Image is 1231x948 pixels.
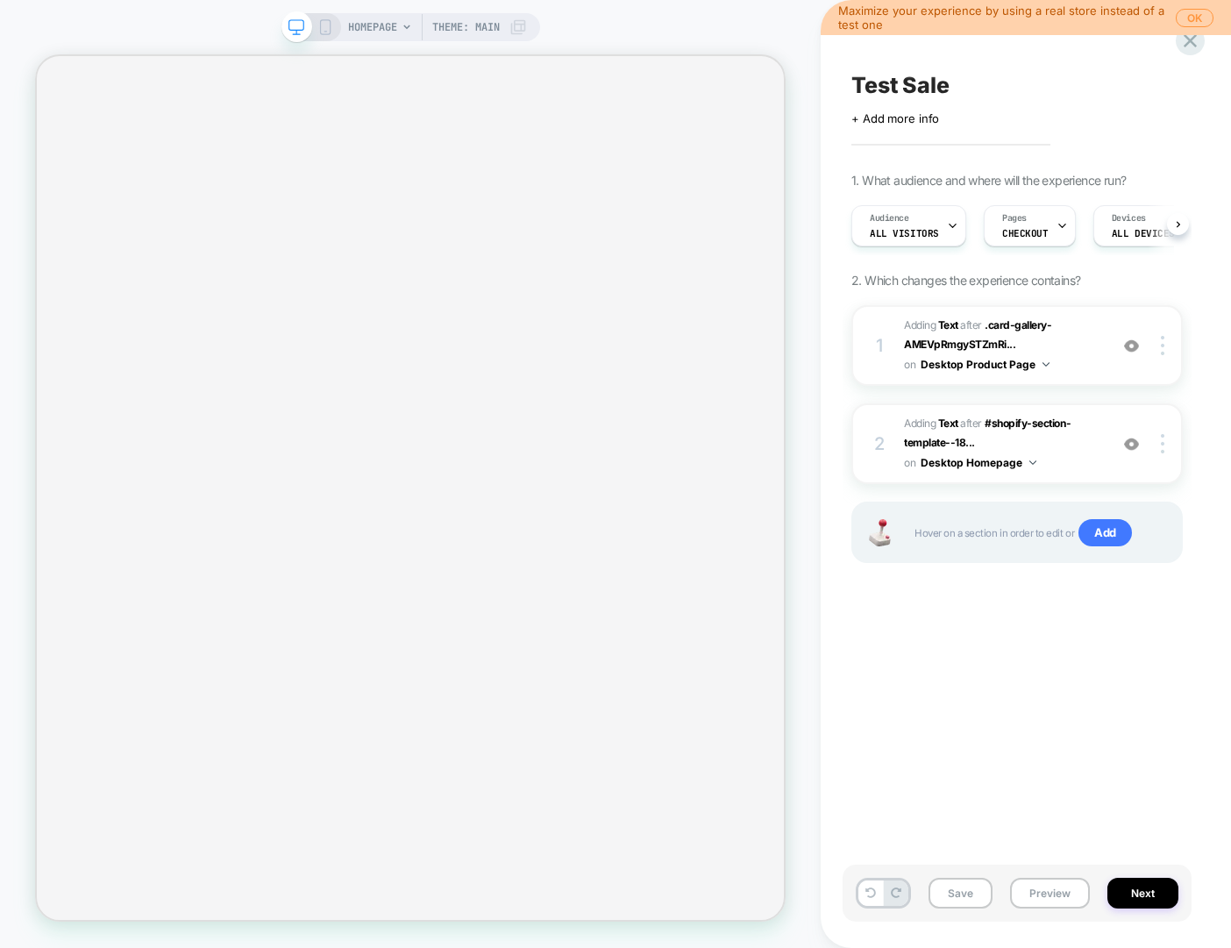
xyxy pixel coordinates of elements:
[921,353,1050,375] button: Desktop Product Page
[960,318,982,331] span: AFTER
[851,111,939,125] span: + Add more info
[871,330,888,361] div: 1
[904,318,1051,351] span: .card-gallery-AMEVpRmgySTZmRi...
[1161,434,1164,453] img: close
[348,13,397,41] span: HOMEPAGE
[904,417,1071,449] span: #shopify-section-template--18...
[938,417,958,430] b: Text
[904,355,915,374] span: on
[851,173,1126,188] span: 1. What audience and where will the experience run?
[1002,212,1027,225] span: Pages
[1112,212,1146,225] span: Devices
[851,273,1080,288] span: 2. Which changes the experience contains?
[914,519,1163,547] span: Hover on a section in order to edit or
[929,878,993,909] button: Save
[938,318,958,331] b: Text
[1002,227,1049,239] span: CHECKOUT
[904,453,915,473] span: on
[870,227,939,239] span: All Visitors
[1107,878,1178,909] button: Next
[1078,519,1132,547] span: Add
[1124,339,1139,353] img: crossed eye
[1176,9,1213,27] button: OK
[904,417,958,430] span: Adding
[1124,437,1139,452] img: crossed eye
[1010,878,1090,909] button: Preview
[1161,336,1164,355] img: close
[432,13,500,41] span: Theme: MAIN
[960,417,982,430] span: AFTER
[1042,362,1050,367] img: down arrow
[1029,460,1036,465] img: down arrow
[870,212,909,225] span: Audience
[904,318,958,331] span: Adding
[851,72,950,98] span: Test Sale
[921,452,1036,474] button: Desktop Homepage
[862,519,897,546] img: Joystick
[871,428,888,460] div: 2
[1112,227,1175,239] span: ALL DEVICES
